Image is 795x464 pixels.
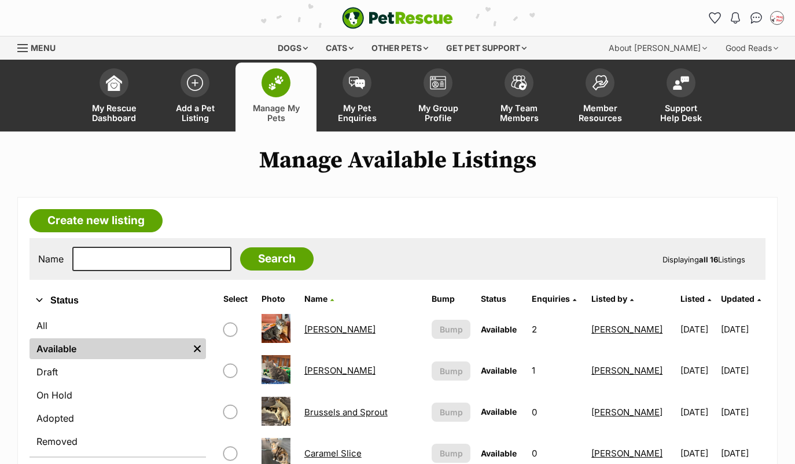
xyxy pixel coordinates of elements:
[219,290,255,308] th: Select
[750,12,763,24] img: chat-41dd97257d64d25036548639549fe6c8038ab92f7586957e7f3b1b290dea8141.svg
[73,63,154,131] a: My Rescue Dashboard
[189,338,206,359] a: Remove filter
[30,338,189,359] a: Available
[726,9,745,27] button: Notifications
[30,361,206,382] a: Draft
[304,448,362,459] a: Caramel Slice
[591,365,662,376] a: [PERSON_NAME]
[676,309,719,349] td: [DATE]
[768,9,786,27] button: My account
[532,294,576,304] a: Enquiries
[30,408,206,429] a: Adopted
[30,315,206,336] a: All
[235,63,316,131] a: Manage My Pets
[88,103,140,123] span: My Rescue Dashboard
[532,294,570,304] span: translation missing: en.admin.listings.index.attributes.enquiries
[304,294,327,304] span: Name
[30,209,163,232] a: Create new listing
[304,294,334,304] a: Name
[270,36,316,60] div: Dogs
[481,324,517,334] span: Available
[432,444,470,463] button: Bump
[30,431,206,452] a: Removed
[721,294,761,304] a: Updated
[591,407,662,418] a: [PERSON_NAME]
[721,392,764,432] td: [DATE]
[721,350,764,390] td: [DATE]
[493,103,545,123] span: My Team Members
[641,63,722,131] a: Support Help Desk
[363,36,436,60] div: Other pets
[304,365,376,376] a: [PERSON_NAME]
[430,76,446,90] img: group-profile-icon-3fa3cf56718a62981997c0bc7e787c4b2cf8bcc04b72c1350f741eb67cf2f40e.svg
[721,294,754,304] span: Updated
[30,385,206,405] a: On Hold
[268,75,284,90] img: manage-my-pets-icon-02211641906a0b7f246fdf0571729dbe1e7629f14944591b6c1af311fb30b64b.svg
[731,12,740,24] img: notifications-46538b983faf8c2785f20acdc204bb7945ddae34d4c08c2a6579f10ce5e182be.svg
[432,320,470,339] button: Bump
[673,76,689,90] img: help-desk-icon-fdf02630f3aa405de69fd3d07c3f3aa587a6932b1a1747fa1d2bba05be0121f9.svg
[250,103,302,123] span: Manage My Pets
[331,103,383,123] span: My Pet Enquiries
[481,448,517,458] span: Available
[574,103,626,123] span: Member Resources
[17,36,64,57] a: Menu
[38,254,64,264] label: Name
[440,365,463,377] span: Bump
[106,75,122,91] img: dashboard-icon-eb2f2d2d3e046f16d808141f083e7271f6b2e854fb5c12c21221c1fb7104beca.svg
[662,255,745,264] span: Displaying Listings
[721,309,764,349] td: [DATE]
[527,392,586,432] td: 0
[440,323,463,335] span: Bump
[316,63,397,131] a: My Pet Enquiries
[771,12,783,24] img: Laura Chao profile pic
[154,63,235,131] a: Add a Pet Listing
[479,63,560,131] a: My Team Members
[318,36,362,60] div: Cats
[591,294,627,304] span: Listed by
[476,290,525,308] th: Status
[591,448,662,459] a: [PERSON_NAME]
[676,350,719,390] td: [DATE]
[440,447,463,459] span: Bump
[432,361,470,381] button: Bump
[560,63,641,131] a: Member Resources
[592,75,608,90] img: member-resources-icon-8e73f808a243e03378d46382f2149f9095a855e16c252ad45f914b54edf8863c.svg
[680,294,705,304] span: Listed
[427,290,475,308] th: Bump
[31,43,56,53] span: Menu
[169,103,221,123] span: Add a Pet Listing
[304,407,388,418] a: Brussels and Sprout
[481,366,517,375] span: Available
[699,255,718,264] strong: all 16
[440,406,463,418] span: Bump
[397,63,479,131] a: My Group Profile
[680,294,711,304] a: Listed
[511,75,527,90] img: team-members-icon-5396bd8760b3fe7c0b43da4ab00e1e3bb1a5d9ba89233759b79545d2d3fc5d0d.svg
[655,103,707,123] span: Support Help Desk
[432,403,470,422] button: Bump
[30,293,206,308] button: Status
[717,36,786,60] div: Good Reads
[705,9,786,27] ul: Account quick links
[342,7,453,29] img: logo-e224e6f780fb5917bec1dbf3a21bbac754714ae5b6737aabdf751b685950b380.svg
[304,324,376,335] a: [PERSON_NAME]
[527,350,586,390] td: 1
[349,76,365,89] img: pet-enquiries-icon-7e3ad2cf08bfb03b45e93fb7055b45f3efa6380592205ae92323e6603595dc1f.svg
[30,313,206,456] div: Status
[438,36,535,60] div: Get pet support
[240,247,314,271] input: Search
[591,294,634,304] a: Listed by
[591,324,662,335] a: [PERSON_NAME]
[257,290,299,308] th: Photo
[705,9,724,27] a: Favourites
[601,36,715,60] div: About [PERSON_NAME]
[747,9,765,27] a: Conversations
[342,7,453,29] a: PetRescue
[527,309,586,349] td: 2
[481,407,517,416] span: Available
[676,392,719,432] td: [DATE]
[412,103,464,123] span: My Group Profile
[187,75,203,91] img: add-pet-listing-icon-0afa8454b4691262ce3f59096e99ab1cd57d4a30225e0717b998d2c9b9846f56.svg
